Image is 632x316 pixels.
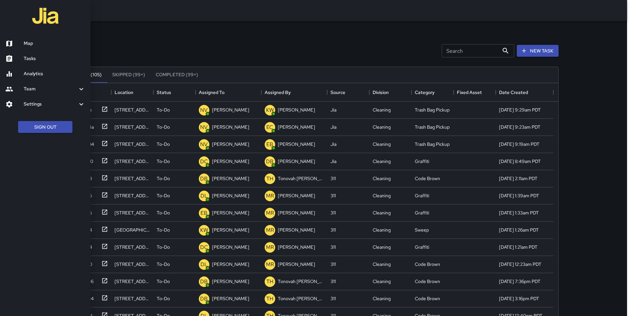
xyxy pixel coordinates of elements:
button: Sign Out [18,121,72,133]
img: jia-logo [32,3,59,29]
h6: Tasks [24,55,85,62]
h6: Settings [24,101,77,108]
h6: Map [24,40,85,47]
h6: Team [24,85,77,93]
h6: Analytics [24,70,85,78]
